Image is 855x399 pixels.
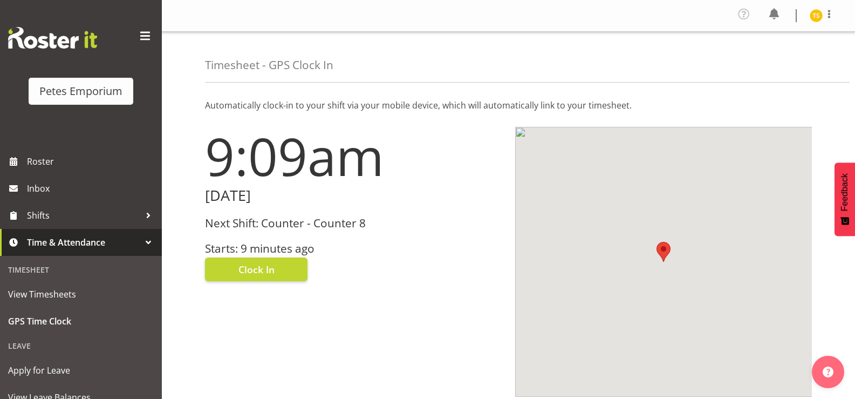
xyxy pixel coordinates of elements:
h2: [DATE] [205,187,502,204]
div: Petes Emporium [39,83,122,99]
span: Time & Attendance [27,234,140,251]
span: GPS Time Clock [8,313,154,329]
p: Automatically clock-in to your shift via your mobile device, which will automatically link to you... [205,99,812,112]
span: Inbox [27,180,156,197]
span: Feedback [840,173,850,211]
h4: Timesheet - GPS Clock In [205,59,333,71]
img: tamara-straker11292.jpg [810,9,823,22]
span: View Timesheets [8,286,154,302]
span: Clock In [238,262,275,276]
a: View Timesheets [3,281,159,308]
a: GPS Time Clock [3,308,159,335]
button: Feedback - Show survey [835,163,855,236]
div: Timesheet [3,259,159,281]
h1: 9:09am [205,127,502,185]
button: Clock In [205,258,307,281]
h3: Next Shift: Counter - Counter 8 [205,217,502,229]
img: Rosterit website logo [8,27,97,49]
a: Apply for Leave [3,357,159,384]
div: Leave [3,335,159,357]
span: Apply for Leave [8,362,154,378]
span: Shifts [27,207,140,224]
span: Roster [27,153,156,170]
img: help-xxl-2.png [823,367,833,377]
h3: Starts: 9 minutes ago [205,242,502,255]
